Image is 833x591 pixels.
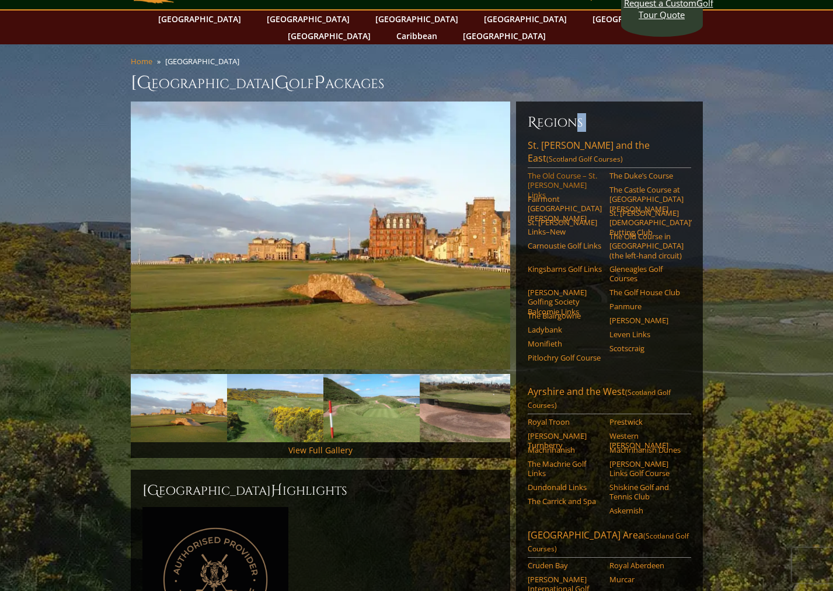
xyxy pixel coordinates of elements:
[609,330,684,339] a: Leven Links
[609,417,684,426] a: Prestwick
[528,218,602,237] a: St. [PERSON_NAME] Links–New
[528,385,691,414] a: Ayrshire and the West(Scotland Golf Courses)
[528,194,602,223] a: Fairmont [GEOGRAPHIC_DATA][PERSON_NAME]
[609,185,684,214] a: The Castle Course at [GEOGRAPHIC_DATA][PERSON_NAME]
[528,445,602,454] a: Machrihanish
[528,325,602,334] a: Ladybank
[165,56,244,67] li: [GEOGRAPHIC_DATA]
[528,311,602,320] a: The Blairgowrie
[528,417,602,426] a: Royal Troon
[282,27,377,44] a: [GEOGRAPHIC_DATA]
[528,339,602,348] a: Monifieth
[528,113,691,132] h6: Regions
[609,208,684,237] a: St. [PERSON_NAME] [DEMOGRAPHIC_DATA]’ Putting Club
[274,71,289,95] span: G
[391,27,443,44] a: Caribbean
[609,302,684,311] a: Panmure
[528,241,602,250] a: Carnoustie Golf Links
[528,529,691,558] a: [GEOGRAPHIC_DATA] Area(Scotland Golf Courses)
[609,171,684,180] a: The Duke’s Course
[609,445,684,454] a: Machrihanish Dunes
[609,344,684,353] a: Scotscraig
[609,506,684,515] a: Askernish
[609,575,684,584] a: Murcar
[370,11,464,27] a: [GEOGRAPHIC_DATA]
[546,154,623,164] span: (Scotland Golf Courses)
[609,232,684,260] a: The Old Course in [GEOGRAPHIC_DATA] (the left-hand circuit)
[528,171,602,200] a: The Old Course – St. [PERSON_NAME] Links
[528,482,602,492] a: Dundonald Links
[528,139,691,168] a: St. [PERSON_NAME] and the East(Scotland Golf Courses)
[587,11,681,27] a: [GEOGRAPHIC_DATA]
[314,71,325,95] span: P
[271,481,283,500] span: H
[131,71,703,95] h1: [GEOGRAPHIC_DATA] olf ackages
[609,316,684,325] a: [PERSON_NAME]
[609,561,684,570] a: Royal Aberdeen
[528,496,602,506] a: The Carrick and Spa
[152,11,247,27] a: [GEOGRAPHIC_DATA]
[609,482,684,502] a: Shiskine Golf and Tennis Club
[528,561,602,570] a: Cruden Bay
[288,445,353,456] a: View Full Gallery
[528,459,602,478] a: The Machrie Golf Links
[528,431,602,450] a: [PERSON_NAME] Turnberry
[131,56,152,67] a: Home
[528,353,602,362] a: Pitlochry Golf Course
[528,531,689,554] span: (Scotland Golf Courses)
[142,481,499,500] h2: [GEOGRAPHIC_DATA] ighlights
[528,387,671,410] span: (Scotland Golf Courses)
[609,264,684,284] a: Gleneagles Golf Courses
[457,27,552,44] a: [GEOGRAPHIC_DATA]
[478,11,573,27] a: [GEOGRAPHIC_DATA]
[261,11,355,27] a: [GEOGRAPHIC_DATA]
[609,459,684,478] a: [PERSON_NAME] Links Golf Course
[609,431,684,450] a: Western [PERSON_NAME]
[528,288,602,316] a: [PERSON_NAME] Golfing Society Balcomie Links
[609,288,684,297] a: The Golf House Club
[528,264,602,274] a: Kingsbarns Golf Links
